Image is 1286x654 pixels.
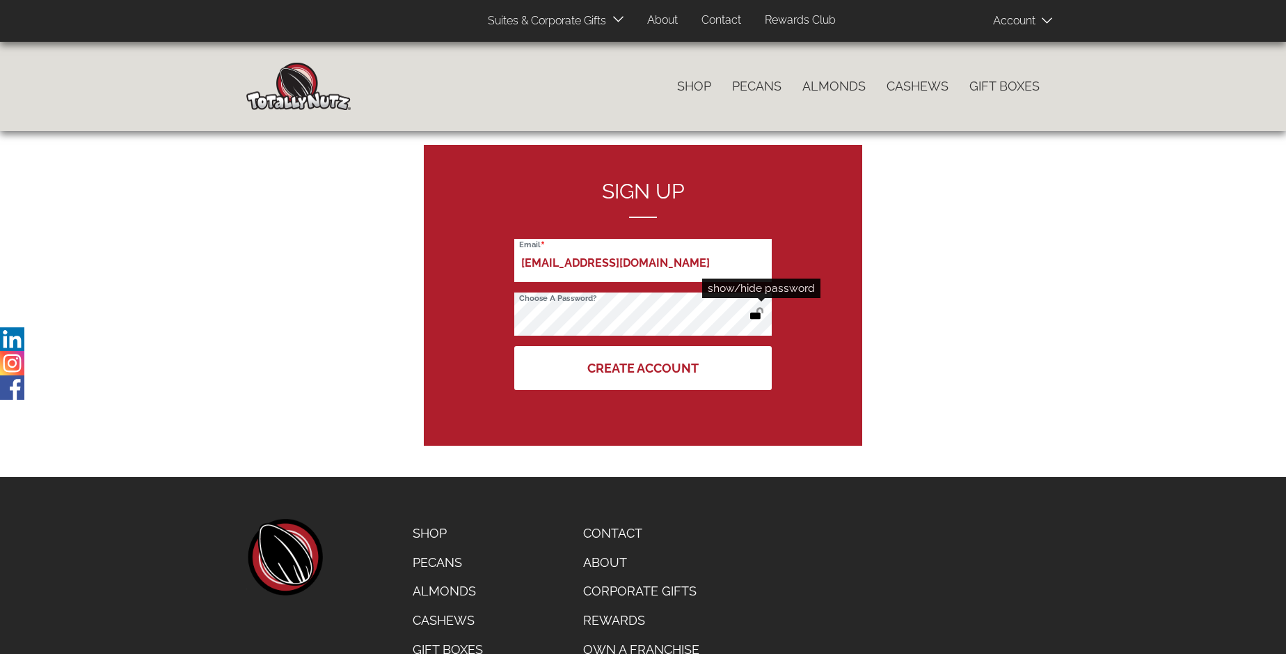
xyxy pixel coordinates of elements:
[402,577,493,606] a: Almonds
[573,519,710,548] a: Contact
[246,63,351,110] img: Home
[514,180,772,218] h2: Sign up
[573,577,710,606] a: Corporate Gifts
[792,72,876,101] a: Almonds
[402,519,493,548] a: Shop
[702,279,820,298] div: show/hide password
[514,239,772,282] input: Email
[667,72,722,101] a: Shop
[402,606,493,635] a: Cashews
[691,7,752,34] a: Contact
[514,346,772,390] button: Create Account
[573,606,710,635] a: Rewards
[573,548,710,577] a: About
[402,548,493,577] a: Pecans
[754,7,846,34] a: Rewards Club
[637,7,688,34] a: About
[246,519,323,595] a: home
[722,72,792,101] a: Pecans
[959,72,1050,101] a: Gift Boxes
[477,8,610,35] a: Suites & Corporate Gifts
[876,72,959,101] a: Cashews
